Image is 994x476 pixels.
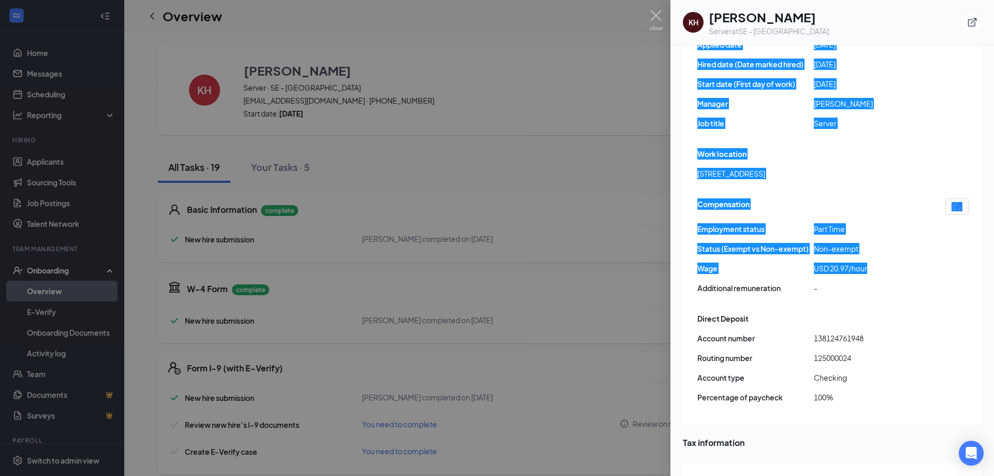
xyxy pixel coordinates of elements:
[814,263,930,274] span: USD 20.97/hour
[709,26,829,36] div: Server at SE - [GEOGRAPHIC_DATA]
[697,352,814,364] span: Routing number
[697,148,747,160] span: Work location
[814,78,930,90] span: [DATE]
[697,39,814,50] span: Applied date
[814,118,930,129] span: Server
[709,8,829,26] h1: [PERSON_NAME]
[697,168,765,179] span: [STREET_ADDRESS]
[697,392,814,403] span: Percentage of paycheck
[697,333,814,344] span: Account number
[697,78,814,90] span: Start date (First day of work)
[814,352,930,364] span: 125000024
[697,98,814,109] span: Manager
[814,372,930,383] span: Checking
[697,198,750,215] span: Compensation
[814,243,930,254] span: Non-exempt
[697,59,814,70] span: Hired date (Date marked hired)
[697,313,749,324] span: Direct Deposit
[814,392,930,403] span: 100%
[697,282,814,294] span: Additional remuneration
[814,39,930,50] span: [DATE]
[697,118,814,129] span: Job title
[963,13,982,32] button: ExternalLink
[683,436,982,449] span: Tax information
[959,441,984,466] div: Open Intercom Messenger
[697,223,814,235] span: Employment status
[814,59,930,70] span: [DATE]
[814,282,930,294] span: -
[689,17,698,27] div: KH
[814,333,930,344] span: 138124761948
[697,372,814,383] span: Account type
[814,98,930,109] span: [PERSON_NAME]
[814,223,930,235] span: Part Time
[967,17,977,27] svg: ExternalLink
[697,263,814,274] span: Wage
[697,243,814,254] span: Status (Exempt vs Non-exempt)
